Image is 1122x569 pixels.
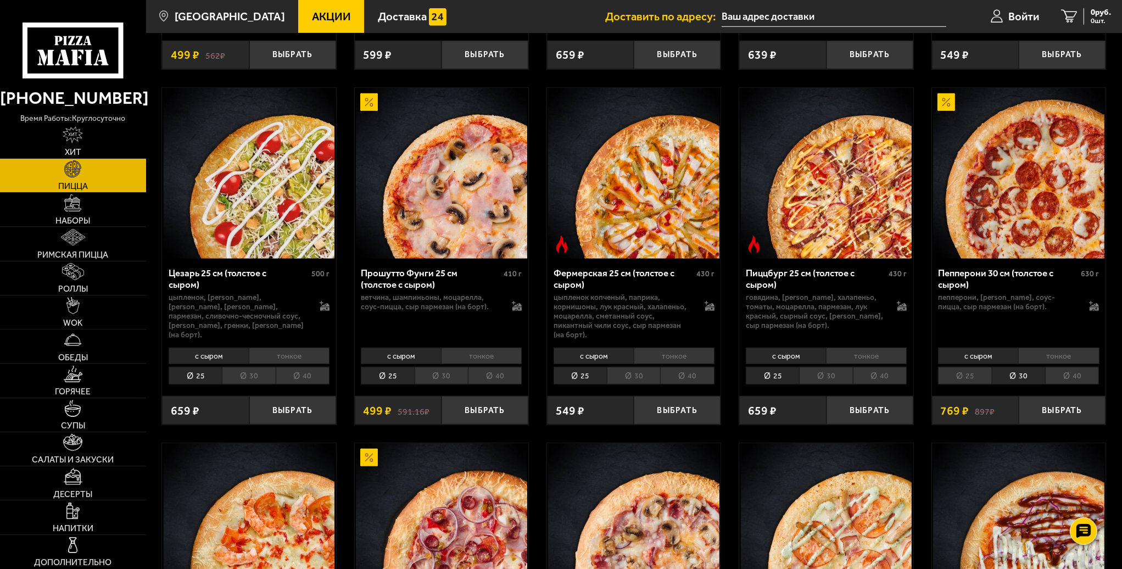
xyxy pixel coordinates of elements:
button: Выбрать [634,41,721,69]
span: 430 г [696,269,714,278]
button: Выбрать [827,41,913,69]
button: Выбрать [249,396,336,425]
img: Фермерская 25 см (толстое с сыром) [548,88,719,259]
span: Римская пицца [37,250,108,259]
span: 0 руб. [1091,8,1111,16]
div: Пиццбург 25 см (толстое с сыром) [746,267,886,290]
span: 549 ₽ [941,49,969,60]
li: 40 [853,367,907,384]
span: Десерты [53,490,92,499]
li: 40 [660,367,714,384]
li: 40 [276,367,330,384]
button: Выбрать [442,41,528,69]
a: Острое блюдоФермерская 25 см (толстое с сыром) [547,88,721,259]
p: говядина, [PERSON_NAME], халапеньо, томаты, моцарелла, пармезан, лук красный, сырный соус, [PERSO... [746,293,885,330]
button: Выбрать [634,396,721,425]
s: 591.16 ₽ [398,405,429,416]
li: тонкое [634,348,714,364]
li: 30 [992,367,1045,384]
li: 30 [607,367,660,384]
span: 659 ₽ [171,405,199,416]
img: 15daf4d41897b9f0e9f617042186c801.svg [429,8,446,26]
li: 40 [1045,367,1099,384]
a: Цезарь 25 см (толстое с сыром) [162,88,336,259]
li: 25 [169,367,222,384]
span: WOK [63,319,82,327]
a: АкционныйПепперони 30 см (толстое с сыром) [932,88,1106,259]
span: 769 ₽ [941,405,969,416]
span: 639 ₽ [748,49,777,60]
span: Дополнительно [34,558,111,567]
img: Пиццбург 25 см (толстое с сыром) [741,88,912,259]
span: Салаты и закуски [32,455,114,464]
li: тонкое [249,348,330,364]
li: с сыром [361,348,441,364]
span: Пицца [58,182,88,191]
li: с сыром [169,348,249,364]
span: [GEOGRAPHIC_DATA] [175,11,285,22]
img: Острое блюдо [745,236,763,253]
span: Доставить по адресу: [605,11,722,22]
span: Обеды [58,353,88,362]
button: Выбрать [827,396,913,425]
span: 630 г [1081,269,1099,278]
img: Прошутто Фунги 25 см (толстое с сыром) [356,88,527,259]
li: с сыром [938,348,1018,364]
span: Доставка [378,11,427,22]
li: 25 [554,367,607,384]
p: цыпленок, [PERSON_NAME], [PERSON_NAME], [PERSON_NAME], пармезан, сливочно-чесночный соус, [PERSON... [169,293,308,339]
li: 40 [468,367,522,384]
input: Ваш адрес доставки [722,7,946,27]
span: 599 ₽ [364,49,392,60]
span: 410 г [504,269,522,278]
span: Роллы [58,284,88,293]
img: Акционный [360,449,378,466]
div: Прошутто Фунги 25 см (толстое с сыром) [361,267,501,290]
li: 30 [222,367,275,384]
s: 562 ₽ [205,49,225,60]
li: тонкое [1018,348,1099,364]
img: Акционный [937,93,955,111]
span: Хит [65,148,81,157]
img: Цезарь 25 см (толстое с сыром) [164,88,335,259]
span: 500 г [311,269,330,278]
li: тонкое [441,348,522,364]
li: 30 [799,367,852,384]
button: Выбрать [249,41,336,69]
span: Горячее [55,387,91,396]
span: Акции [312,11,351,22]
button: Выбрать [1019,41,1106,69]
div: Цезарь 25 см (толстое с сыром) [169,267,309,290]
a: АкционныйПрошутто Фунги 25 см (толстое с сыром) [355,88,528,259]
span: Наборы [55,216,90,225]
li: 25 [361,367,414,384]
span: Супы [61,421,85,430]
span: 430 г [889,269,907,278]
li: с сыром [746,348,826,364]
span: Войти [1008,11,1039,22]
span: 659 ₽ [556,49,584,60]
a: Острое блюдоПиццбург 25 см (толстое с сыром) [739,88,913,259]
li: с сыром [554,348,634,364]
span: Напитки [53,524,93,533]
p: цыпленок копченый, паприка, корнишоны, лук красный, халапеньо, моцарелла, сметанный соус, пикантн... [554,293,693,339]
li: тонкое [826,348,907,364]
span: 549 ₽ [556,405,584,416]
div: Пепперони 30 см (толстое с сыром) [938,267,1078,290]
span: 499 ₽ [364,405,392,416]
span: 499 ₽ [171,49,199,60]
div: Фермерская 25 см (толстое с сыром) [554,267,694,290]
li: 25 [938,367,991,384]
img: Острое блюдо [553,236,571,253]
button: Выбрать [1019,396,1106,425]
button: Выбрать [442,396,528,425]
img: Пепперони 30 см (толстое с сыром) [933,88,1104,259]
li: 30 [415,367,468,384]
p: пепперони, [PERSON_NAME], соус-пицца, сыр пармезан (на борт). [938,293,1078,311]
span: 659 ₽ [748,405,777,416]
s: 897 ₽ [975,405,995,416]
li: 25 [746,367,799,384]
img: Акционный [360,93,378,111]
span: 0 шт. [1091,18,1111,25]
p: ветчина, шампиньоны, моцарелла, соус-пицца, сыр пармезан (на борт). [361,293,500,311]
